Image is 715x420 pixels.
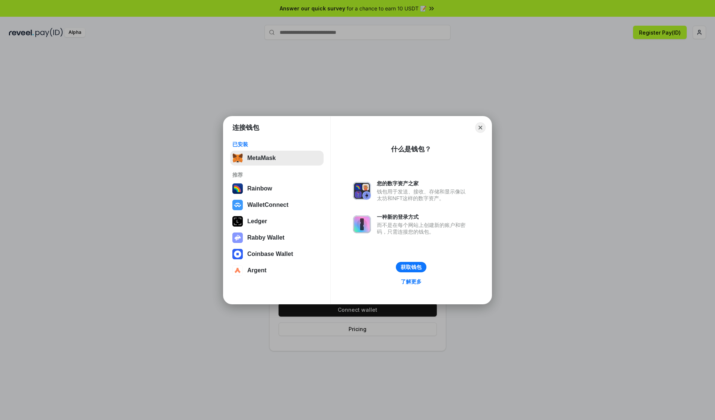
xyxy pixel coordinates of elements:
[401,278,422,285] div: 了解更多
[230,181,324,196] button: Rainbow
[232,183,243,194] img: svg+xml,%3Csvg%20width%3D%22120%22%20height%3D%22120%22%20viewBox%3D%220%200%20120%20120%22%20fil...
[232,265,243,276] img: svg+xml,%3Csvg%20width%3D%2228%22%20height%3D%2228%22%20viewBox%3D%220%200%2028%2028%22%20fill%3D...
[232,141,321,148] div: 已安装
[391,145,431,154] div: 什么是钱包？
[230,198,324,212] button: WalletConnect
[247,234,285,241] div: Rabby Wallet
[475,122,486,133] button: Close
[247,202,289,208] div: WalletConnect
[377,188,469,202] div: 钱包用于发送、接收、存储和显示像以太坊和NFT这样的数字资产。
[232,249,243,259] img: svg+xml,%3Csvg%20width%3D%2228%22%20height%3D%2228%22%20viewBox%3D%220%200%2028%2028%22%20fill%3D...
[377,222,469,235] div: 而不是在每个网站上创建新的账户和密码，只需连接您的钱包。
[232,200,243,210] img: svg+xml,%3Csvg%20width%3D%2228%22%20height%3D%2228%22%20viewBox%3D%220%200%2028%2028%22%20fill%3D...
[230,214,324,229] button: Ledger
[230,247,324,262] button: Coinbase Wallet
[396,277,426,286] a: 了解更多
[230,230,324,245] button: Rabby Wallet
[232,233,243,243] img: svg+xml,%3Csvg%20xmlns%3D%22http%3A%2F%2Fwww.w3.org%2F2000%2Fsvg%22%20fill%3D%22none%22%20viewBox...
[247,185,272,192] div: Rainbow
[232,153,243,163] img: svg+xml,%3Csvg%20fill%3D%22none%22%20height%3D%2233%22%20viewBox%3D%220%200%2035%2033%22%20width%...
[353,215,371,233] img: svg+xml,%3Csvg%20xmlns%3D%22http%3A%2F%2Fwww.w3.org%2F2000%2Fsvg%22%20fill%3D%22none%22%20viewBox...
[232,123,259,132] h1: 连接钱包
[353,182,371,200] img: svg+xml,%3Csvg%20xmlns%3D%22http%3A%2F%2Fwww.w3.org%2F2000%2Fsvg%22%20fill%3D%22none%22%20viewBox...
[247,251,293,257] div: Coinbase Wallet
[377,180,469,187] div: 您的数字资产之家
[377,214,469,220] div: 一种新的登录方式
[247,218,267,225] div: Ledger
[247,267,267,274] div: Argent
[232,171,321,178] div: 推荐
[230,263,324,278] button: Argent
[247,155,276,161] div: MetaMask
[401,264,422,270] div: 获取钱包
[396,262,426,272] button: 获取钱包
[232,216,243,227] img: svg+xml,%3Csvg%20xmlns%3D%22http%3A%2F%2Fwww.w3.org%2F2000%2Fsvg%22%20width%3D%2228%22%20height%3...
[230,151,324,166] button: MetaMask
